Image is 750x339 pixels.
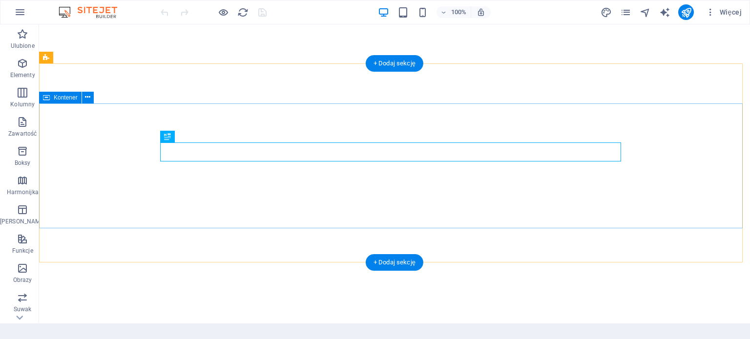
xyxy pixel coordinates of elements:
[8,130,37,138] p: Zawartość
[10,71,35,79] p: Elementy
[12,247,33,255] p: Funkcje
[639,6,651,18] button: navigator
[14,305,32,313] p: Suwak
[10,100,35,108] p: Kolumny
[15,159,31,167] p: Boksy
[366,55,423,72] div: + Dodaj sekcję
[451,6,467,18] h6: 100%
[13,276,32,284] p: Obrazy
[11,42,35,50] p: Ulubione
[237,6,249,18] button: reload
[681,7,692,18] i: Opublikuj
[54,95,78,100] span: Kontener
[640,7,651,18] i: Nawigator
[477,8,485,17] i: Po zmianie rozmiaru automatycznie dostosowuje poziom powiększenia do wybranego urządzenia.
[217,6,229,18] button: Kliknij tutaj, aby wyjść z trybu podglądu i kontynuować edycję
[601,7,612,18] i: Projekt (Ctrl+Alt+Y)
[56,6,129,18] img: Editor Logo
[620,7,631,18] i: Strony (Ctrl+Alt+S)
[366,254,423,271] div: + Dodaj sekcję
[659,6,670,18] button: text_generator
[659,7,670,18] i: AI Writer
[600,6,612,18] button: design
[678,4,694,20] button: publish
[437,6,471,18] button: 100%
[7,188,39,196] p: Harmonijka
[620,6,631,18] button: pages
[702,4,746,20] button: Więcej
[237,7,249,18] i: Przeładuj stronę
[706,7,742,17] span: Więcej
